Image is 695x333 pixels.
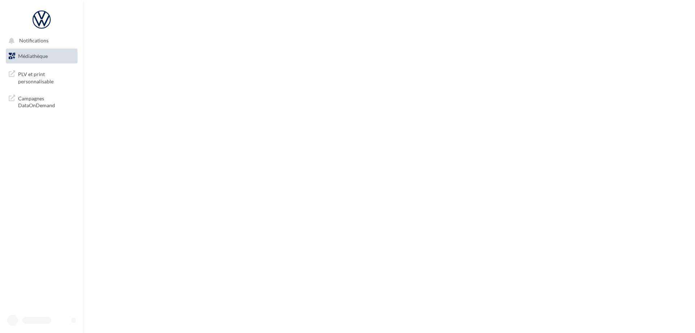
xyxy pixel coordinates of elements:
a: Campagnes DataOnDemand [4,91,79,112]
span: Campagnes DataOnDemand [18,93,75,109]
a: PLV et print personnalisable [4,66,79,88]
span: Notifications [19,38,49,44]
span: PLV et print personnalisable [18,69,75,85]
span: Médiathèque [18,53,48,59]
a: Médiathèque [4,49,79,64]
